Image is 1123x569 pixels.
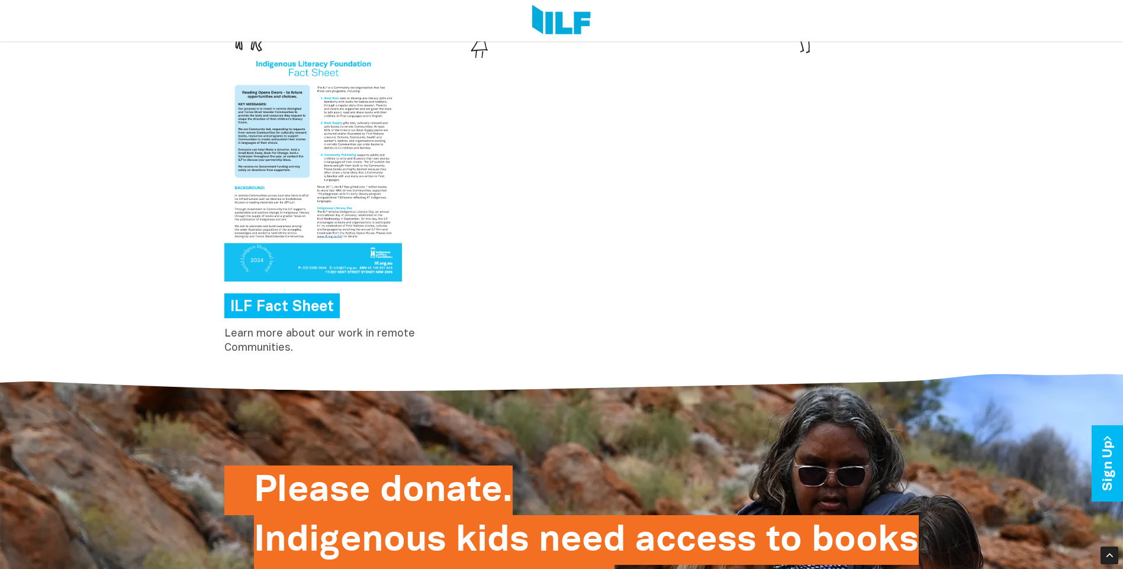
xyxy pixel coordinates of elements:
[224,327,437,355] p: Learn more about our work in remote Communities.
[224,293,340,318] a: ILF Fact Sheet
[1101,547,1118,564] div: Scroll Back to Top
[532,5,591,37] img: Logo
